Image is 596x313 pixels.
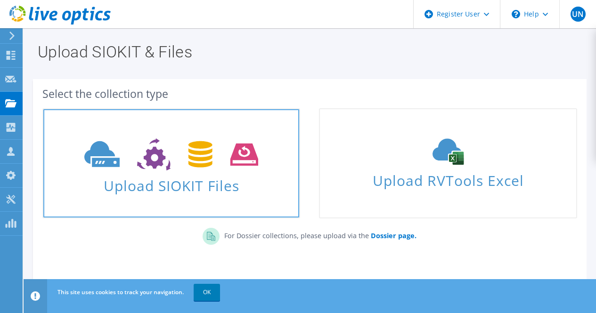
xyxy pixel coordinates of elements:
a: Dossier page. [369,231,416,240]
a: Upload SIOKIT Files [42,108,300,218]
a: OK [194,284,220,301]
div: Select the collection type [42,88,577,99]
a: Upload RVTools Excel [319,108,577,218]
span: This site uses cookies to track your navigation. [57,288,184,296]
span: Upload RVTools Excel [320,168,576,188]
b: Dossier page. [371,231,416,240]
p: For Dossier collections, please upload via the [220,228,416,241]
svg: \n [512,10,520,18]
h1: Upload SIOKIT & Files [38,44,577,60]
span: UN [571,7,586,22]
span: Upload SIOKIT Files [43,173,299,193]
